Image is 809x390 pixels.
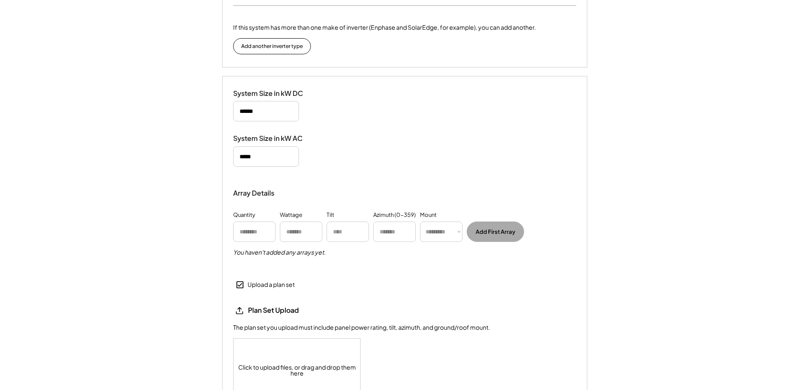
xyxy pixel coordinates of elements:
[420,211,437,219] div: Mount
[233,89,318,98] div: System Size in kW DC
[373,211,416,219] div: Azimuth (0-359)
[467,222,524,242] button: Add First Array
[248,306,333,315] div: Plan Set Upload
[327,211,334,219] div: Tilt
[233,188,276,198] div: Array Details
[233,38,311,54] button: Add another inverter type
[233,134,318,143] div: System Size in kW AC
[280,211,302,219] div: Wattage
[248,281,295,289] div: Upload a plan set
[233,211,255,219] div: Quantity
[233,323,490,332] div: The plan set you upload must include panel power rating, tilt, azimuth, and ground/roof mount.
[233,23,536,32] div: If this system has more than one make of inverter (Enphase and SolarEdge, for example), you can a...
[233,248,326,257] h5: You haven't added any arrays yet.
